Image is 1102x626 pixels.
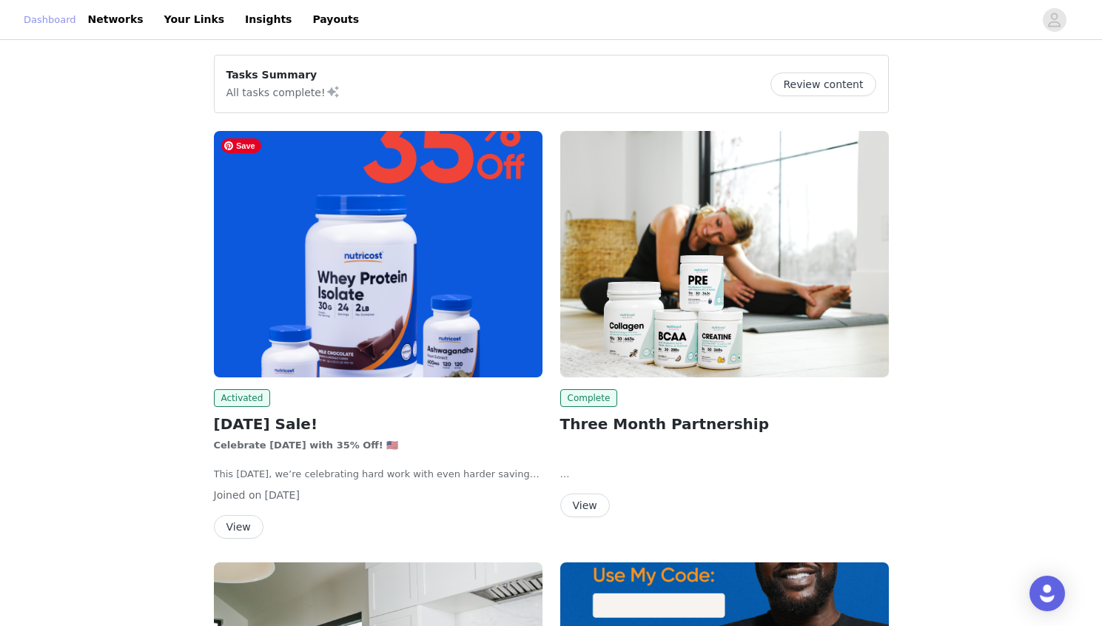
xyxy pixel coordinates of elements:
[214,413,542,435] h2: [DATE] Sale!
[214,522,263,533] a: View
[1047,8,1061,32] div: avatar
[236,3,300,36] a: Insights
[221,138,261,153] span: Save
[79,3,152,36] a: Networks
[560,494,610,517] button: View
[155,3,234,36] a: Your Links
[1029,576,1065,611] div: Open Intercom Messenger
[560,131,889,377] img: Nutricost
[226,67,340,83] p: Tasks Summary
[214,515,263,539] button: View
[214,489,262,501] span: Joined on
[560,500,610,511] a: View
[226,83,340,101] p: All tasks complete!
[770,73,876,96] button: Review content
[560,413,889,435] h2: Three Month Partnership
[560,389,618,407] span: Complete
[265,489,300,501] span: [DATE]
[214,440,399,451] strong: Celebrate [DATE] with 35% Off! 🇺🇸
[214,467,542,482] p: This [DATE], we’re celebrating hard work with even harder savings! From , enjoy during our [DATE]...
[303,3,368,36] a: Payouts
[24,13,76,27] a: Dashboard
[214,389,271,407] span: Activated
[214,131,542,377] img: Nutricost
